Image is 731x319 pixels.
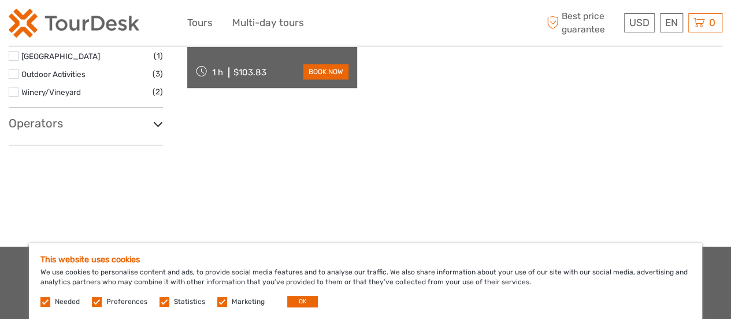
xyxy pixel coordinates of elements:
label: Needed [55,297,80,307]
span: (2) [153,85,163,98]
a: Multi-day tours [232,14,304,31]
a: book now [303,64,348,79]
div: EN [660,13,683,32]
h3: Operators [9,116,163,130]
label: Marketing [232,297,265,307]
label: Statistics [174,297,205,307]
a: Outdoor Activities [21,69,86,79]
span: (1) [154,49,163,63]
span: (3) [153,67,163,80]
img: 2254-3441b4b5-4e5f-4d00-b396-31f1d84a6ebf_logo_small.png [9,9,139,38]
div: $103.83 [233,67,266,78]
span: USD [629,17,650,28]
p: We're away right now. Please check back later! [16,20,131,30]
button: OK [287,296,318,307]
label: Preferences [106,297,147,307]
span: 1 h [212,67,223,78]
button: Open LiveChat chat widget [133,18,147,32]
a: Tours [187,14,213,31]
span: Best price guarantee [544,10,621,35]
span: 0 [707,17,717,28]
a: [GEOGRAPHIC_DATA] [21,52,100,61]
a: Winery/Vineyard [21,87,81,97]
div: We use cookies to personalise content and ads, to provide social media features and to analyse ou... [29,243,702,319]
h5: This website uses cookies [40,255,691,265]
